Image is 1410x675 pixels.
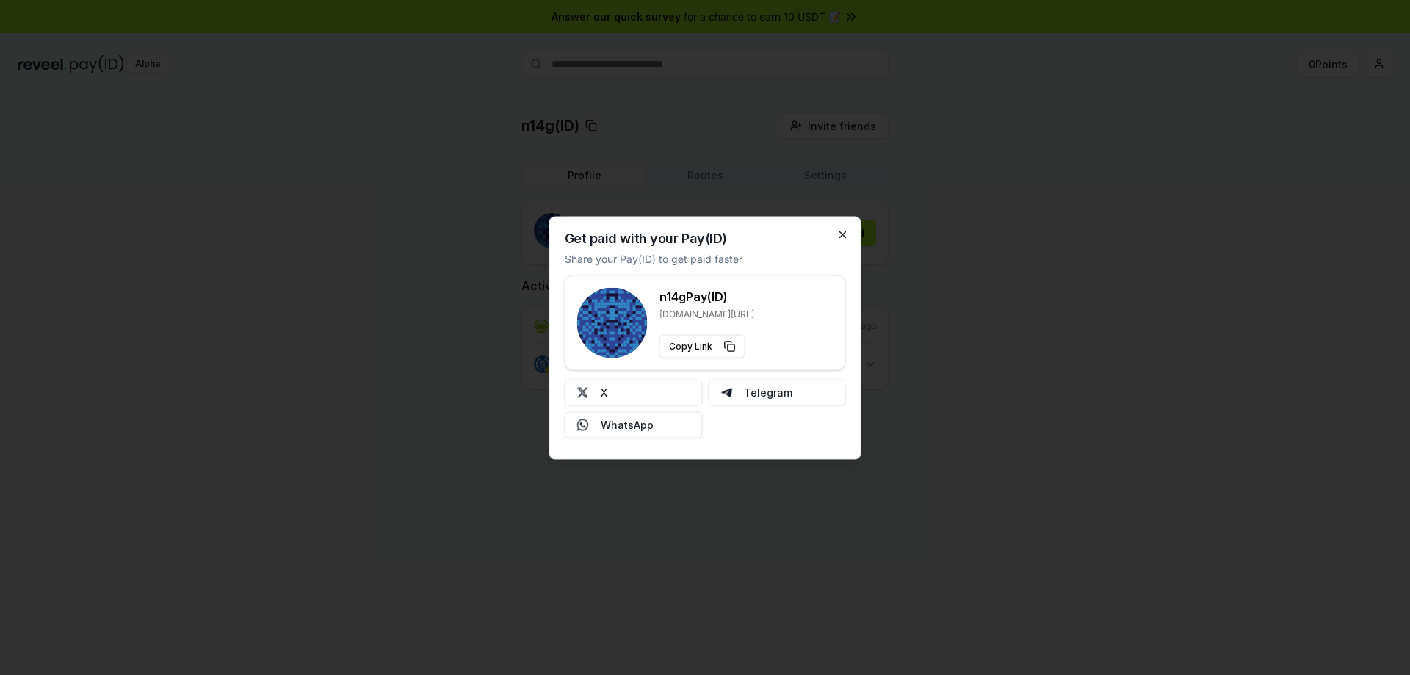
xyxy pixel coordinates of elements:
[708,379,846,405] button: Telegram
[659,334,745,358] button: Copy Link
[565,379,703,405] button: X
[659,287,754,305] h3: n14g Pay(ID)
[565,231,727,245] h2: Get paid with your Pay(ID)
[577,386,589,398] img: X
[659,308,754,320] p: [DOMAIN_NAME][URL]
[720,386,732,398] img: Telegram
[565,250,742,266] p: Share your Pay(ID) to get paid faster
[577,419,589,430] img: Whatsapp
[565,411,703,438] button: WhatsApp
